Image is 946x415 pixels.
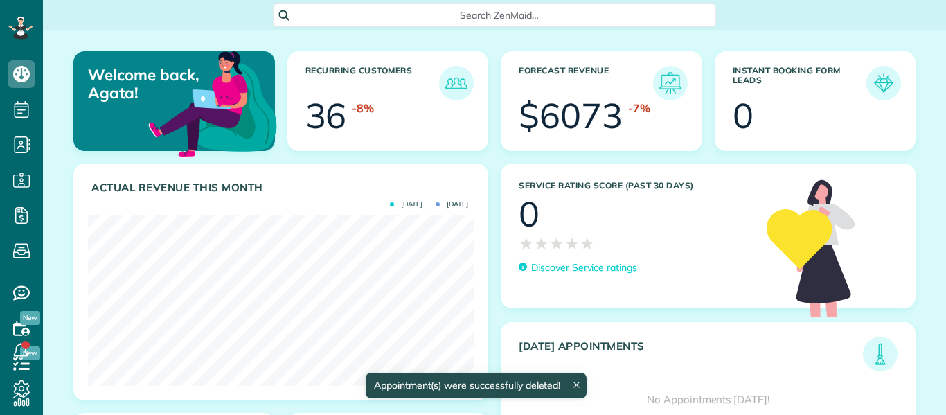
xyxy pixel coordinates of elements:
[657,69,684,97] img: icon_forecast_revenue-8c13a41c7ed35a8dcfafea3cbb826a0462acb37728057bba2d056411b612bbbe.png
[519,340,863,371] h3: [DATE] Appointments
[519,231,534,256] span: ★
[519,66,653,100] h3: Forecast Revenue
[352,100,374,116] div: -8%
[519,98,623,133] div: $6073
[443,69,470,97] img: icon_recurring_customers-cf858462ba22bcd05b5a5880d41d6543d210077de5bb9ebc9590e49fd87d84ed.png
[145,35,280,170] img: dashboard_welcome-42a62b7d889689a78055ac9021e634bf52bae3f8056760290aed330b23ab8690.png
[20,311,40,325] span: New
[436,201,468,208] span: [DATE]
[733,98,753,133] div: 0
[870,69,898,97] img: icon_form_leads-04211a6a04a5b2264e4ee56bc0799ec3eb69b7e499cbb523a139df1d13a81ae0.png
[733,66,867,100] h3: Instant Booking Form Leads
[564,231,580,256] span: ★
[305,66,440,100] h3: Recurring Customers
[866,340,894,368] img: icon_todays_appointments-901f7ab196bb0bea1936b74009e4eb5ffbc2d2711fa7634e0d609ed5ef32b18b.png
[519,181,753,191] h3: Service Rating score (past 30 days)
[531,261,637,275] p: Discover Service ratings
[628,100,650,116] div: -7%
[519,197,539,231] div: 0
[580,231,595,256] span: ★
[390,201,422,208] span: [DATE]
[366,373,587,398] div: Appointment(s) were successfully deleted!
[88,66,208,103] p: Welcome back, Agata!
[305,98,347,133] div: 36
[549,231,564,256] span: ★
[91,182,474,194] h3: Actual Revenue this month
[519,261,637,275] a: Discover Service ratings
[534,231,549,256] span: ★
